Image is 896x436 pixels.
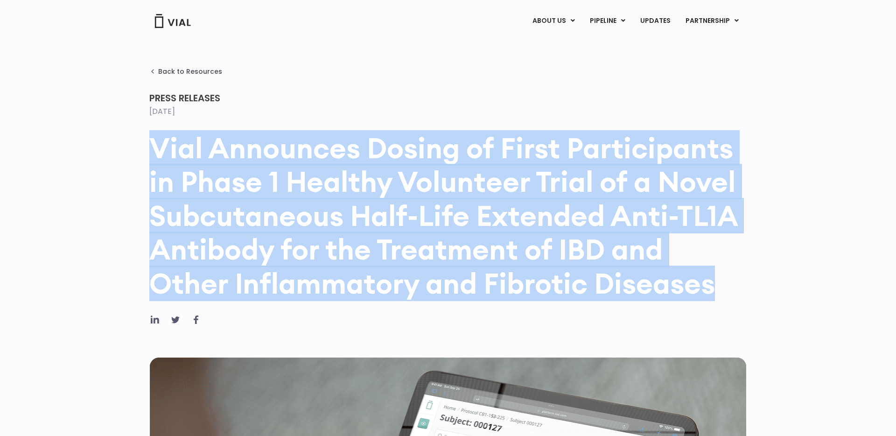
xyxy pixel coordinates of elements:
div: Share on linkedin [149,314,161,325]
span: Back to Resources [158,68,222,75]
time: [DATE] [149,106,175,117]
div: Share on facebook [190,314,202,325]
a: Back to Resources [149,68,222,75]
a: PARTNERSHIPMenu Toggle [678,13,746,29]
a: ABOUT USMenu Toggle [525,13,582,29]
h1: Vial Announces Dosing of First Participants in Phase 1 Healthy Volunteer Trial of a Novel Subcuta... [149,131,747,300]
a: UPDATES [633,13,678,29]
img: Vial Logo [154,14,191,28]
span: Press Releases [149,91,220,105]
a: PIPELINEMenu Toggle [582,13,632,29]
div: Share on twitter [170,314,181,325]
